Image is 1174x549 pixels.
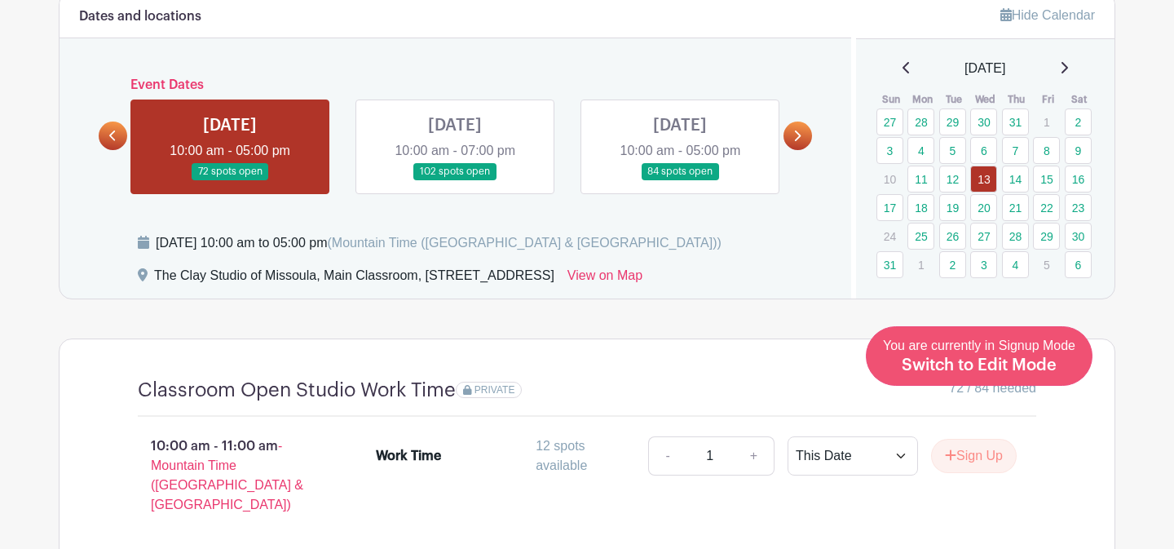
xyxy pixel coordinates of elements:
p: 1 [907,252,934,277]
a: 4 [1002,251,1029,278]
a: 3 [970,251,997,278]
a: 5 [939,137,966,164]
a: 28 [907,108,934,135]
a: 20 [970,194,997,221]
th: Sun [876,91,907,108]
a: 23 [1065,194,1092,221]
a: 6 [970,137,997,164]
a: 13 [970,166,997,193]
a: 30 [970,108,997,135]
a: 9 [1065,137,1092,164]
span: [DATE] [964,59,1005,78]
div: Work Time [376,446,441,466]
h6: Event Dates [127,77,783,93]
a: 17 [876,194,903,221]
a: 6 [1065,251,1092,278]
th: Sat [1064,91,1096,108]
a: 2 [1065,108,1092,135]
a: 19 [939,194,966,221]
div: 12 spots available [536,436,635,476]
th: Wed [969,91,1001,108]
p: 1 [1033,109,1060,135]
a: Hide Calendar [1000,8,1095,22]
a: View on Map [567,266,642,292]
a: 21 [1002,194,1029,221]
a: 25 [907,223,934,250]
span: - Mountain Time ([GEOGRAPHIC_DATA] & [GEOGRAPHIC_DATA]) [151,439,303,511]
a: 8 [1033,137,1060,164]
a: 7 [1002,137,1029,164]
a: 3 [876,137,903,164]
span: Switch to Edit Mode [902,357,1057,374]
a: 11 [907,166,934,193]
a: 4 [907,137,934,164]
div: [DATE] 10:00 am to 05:00 pm [156,233,722,253]
a: 15 [1033,166,1060,193]
a: 31 [876,251,903,278]
a: 22 [1033,194,1060,221]
h4: Classroom Open Studio Work Time [138,379,456,402]
span: 72 / 84 needed [949,379,1036,398]
a: 2 [939,251,966,278]
a: - [648,436,686,476]
p: 5 [1033,252,1060,277]
span: (Mountain Time ([GEOGRAPHIC_DATA] & [GEOGRAPHIC_DATA])) [327,236,721,250]
h6: Dates and locations [79,9,201,24]
div: The Clay Studio of Missoula, Main Classroom, [STREET_ADDRESS] [154,266,554,292]
p: 24 [876,224,903,249]
span: PRIVATE [474,384,515,396]
a: 26 [939,223,966,250]
p: 10 [876,166,903,192]
span: You are currently in Signup Mode [883,339,1075,373]
button: Sign Up [931,439,1017,473]
th: Fri [1032,91,1064,108]
p: 10:00 am - 11:00 am [112,430,350,521]
a: 27 [876,108,903,135]
th: Tue [938,91,970,108]
a: You are currently in Signup Mode Switch to Edit Mode [866,326,1092,386]
a: 28 [1002,223,1029,250]
a: 29 [939,108,966,135]
a: 30 [1065,223,1092,250]
a: 14 [1002,166,1029,193]
a: + [734,436,775,476]
th: Mon [907,91,938,108]
th: Thu [1001,91,1033,108]
a: 27 [970,223,997,250]
a: 18 [907,194,934,221]
a: 12 [939,166,966,193]
a: 16 [1065,166,1092,193]
a: 31 [1002,108,1029,135]
a: 29 [1033,223,1060,250]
